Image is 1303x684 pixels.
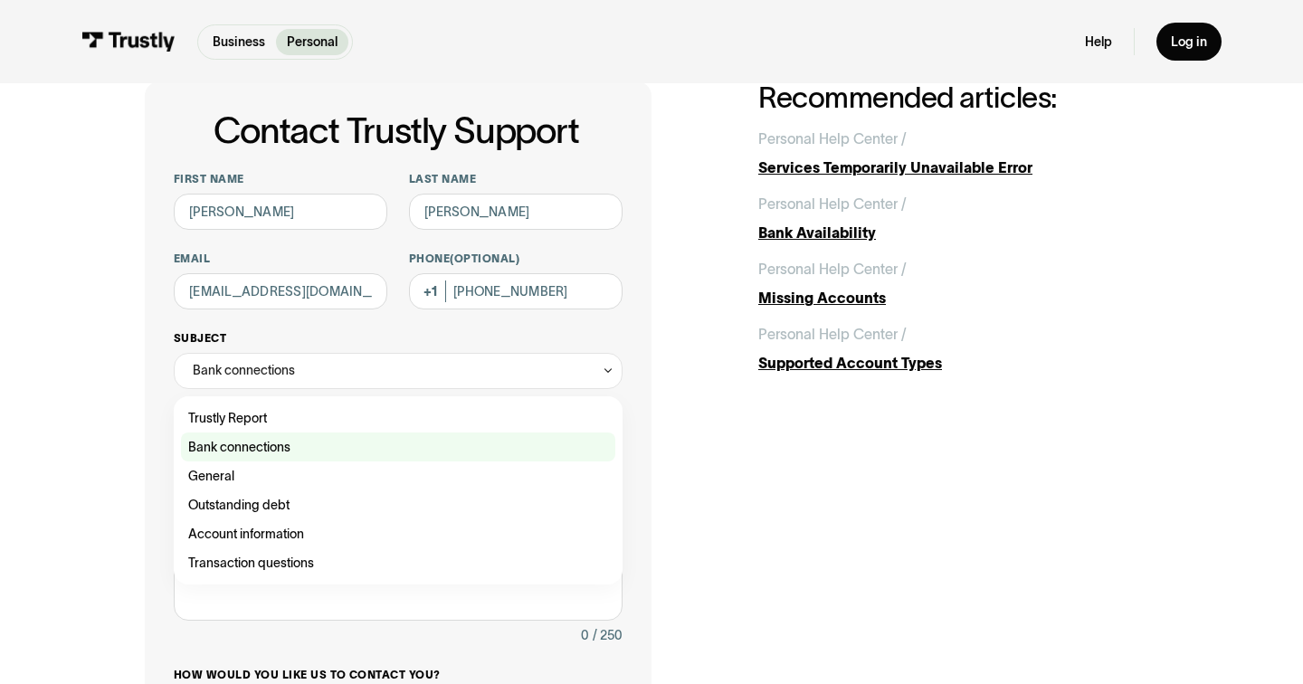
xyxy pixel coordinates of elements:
label: First name [174,172,387,186]
a: Log in [1156,23,1222,61]
div: Personal Help Center / [758,193,907,214]
span: (Optional) [450,252,519,264]
div: Bank Availability [758,222,1158,243]
div: 0 [581,624,589,646]
div: Missing Accounts [758,287,1158,309]
div: / 250 [593,624,623,646]
nav: Bank connections [174,389,623,584]
img: Trustly Logo [81,32,176,52]
a: Personal Help Center /Missing Accounts [758,258,1158,309]
input: (555) 555-5555 [409,273,623,309]
label: How would you like us to contact you? [174,668,623,682]
span: Outstanding debt [188,494,290,516]
span: Trustly Report [188,407,267,429]
div: Services Temporarily Unavailable Error [758,157,1158,178]
label: Last name [409,172,623,186]
div: Bank connections [193,359,295,381]
input: Alex [174,194,387,230]
p: Business [213,33,265,52]
div: Personal Help Center / [758,128,907,149]
div: Personal Help Center / [758,258,907,280]
a: Business [202,29,276,55]
div: Log in [1171,33,1207,50]
span: Transaction questions [188,552,314,574]
h1: Contact Trustly Support [170,110,623,150]
a: Personal [276,29,348,55]
label: Subject [174,331,623,346]
input: Howard [409,194,623,230]
div: Bank connections [174,353,623,389]
a: Help [1085,33,1112,50]
div: Supported Account Types [758,352,1158,374]
a: Personal Help Center /Services Temporarily Unavailable Error [758,128,1158,178]
label: Email [174,252,387,266]
a: Personal Help Center /Supported Account Types [758,323,1158,374]
span: Bank connections [188,436,290,458]
input: alex@mail.com [174,273,387,309]
p: Personal [287,33,338,52]
span: General [188,465,234,487]
span: Account information [188,523,304,545]
div: Personal Help Center / [758,323,907,345]
label: Phone [409,252,623,266]
h2: Recommended articles: [758,81,1158,113]
a: Personal Help Center /Bank Availability [758,193,1158,243]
